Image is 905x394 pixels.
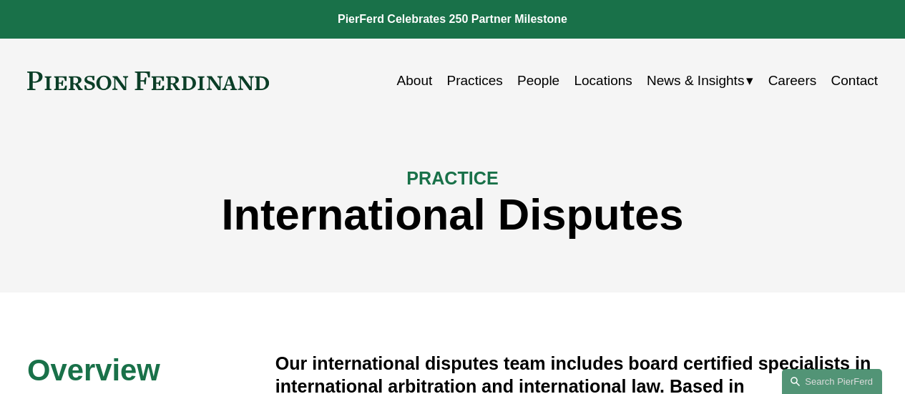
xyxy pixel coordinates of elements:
[647,69,744,93] span: News & Insights
[397,67,433,94] a: About
[517,67,559,94] a: People
[647,67,753,94] a: folder dropdown
[447,67,503,94] a: Practices
[27,189,878,240] h1: International Disputes
[574,67,632,94] a: Locations
[406,168,498,188] span: PRACTICE
[27,353,160,387] span: Overview
[831,67,879,94] a: Contact
[782,369,882,394] a: Search this site
[768,67,817,94] a: Careers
